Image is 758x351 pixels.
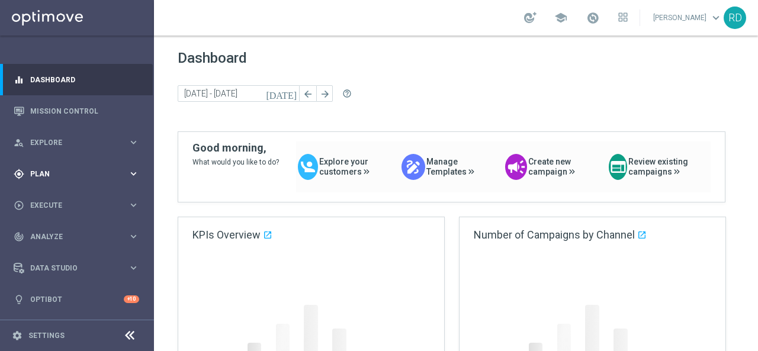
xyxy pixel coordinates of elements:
[128,231,139,242] i: keyboard_arrow_right
[13,107,140,116] button: Mission Control
[12,330,23,341] i: settings
[128,137,139,148] i: keyboard_arrow_right
[28,332,65,339] a: Settings
[30,202,128,209] span: Execute
[14,95,139,127] div: Mission Control
[554,11,567,24] span: school
[30,139,128,146] span: Explore
[14,231,24,242] i: track_changes
[14,137,24,148] i: person_search
[14,200,128,211] div: Execute
[13,201,140,210] button: play_circle_outline Execute keyboard_arrow_right
[14,64,139,95] div: Dashboard
[30,233,128,240] span: Analyze
[14,75,24,85] i: equalizer
[13,75,140,85] button: equalizer Dashboard
[13,138,140,147] button: person_search Explore keyboard_arrow_right
[14,169,128,179] div: Plan
[128,199,139,211] i: keyboard_arrow_right
[14,294,24,305] i: lightbulb
[14,200,24,211] i: play_circle_outline
[14,263,128,273] div: Data Studio
[709,11,722,24] span: keyboard_arrow_down
[13,169,140,179] button: gps_fixed Plan keyboard_arrow_right
[13,295,140,304] button: lightbulb Optibot +10
[124,295,139,303] div: +10
[14,284,139,315] div: Optibot
[128,168,139,179] i: keyboard_arrow_right
[13,263,140,273] button: Data Studio keyboard_arrow_right
[30,64,139,95] a: Dashboard
[724,7,746,29] div: RD
[13,232,140,241] button: track_changes Analyze keyboard_arrow_right
[14,169,24,179] i: gps_fixed
[14,231,128,242] div: Analyze
[128,262,139,273] i: keyboard_arrow_right
[30,265,128,272] span: Data Studio
[14,137,128,148] div: Explore
[30,95,139,127] a: Mission Control
[652,9,724,27] a: [PERSON_NAME]keyboard_arrow_down
[30,284,124,315] a: Optibot
[30,170,128,178] span: Plan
